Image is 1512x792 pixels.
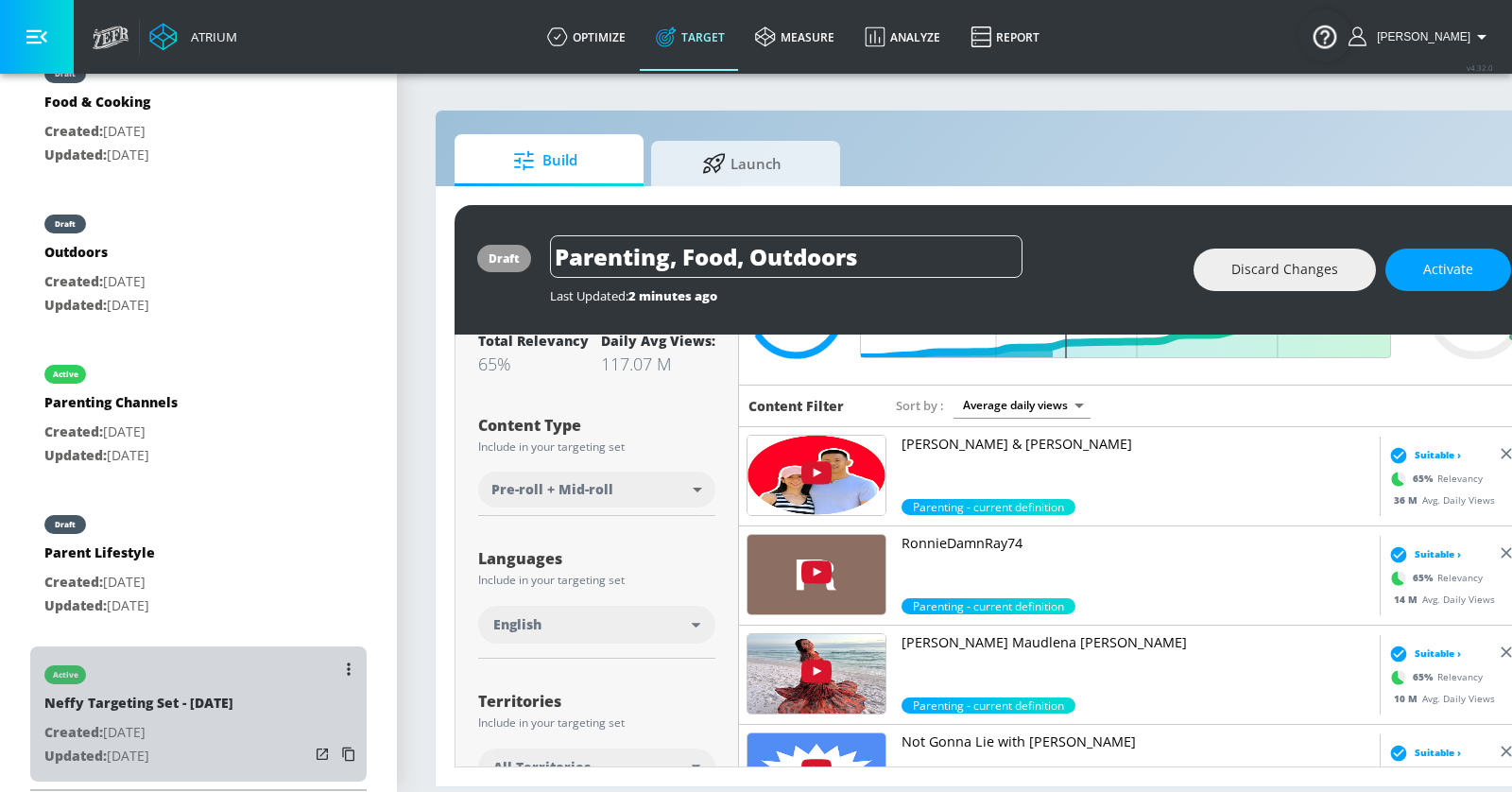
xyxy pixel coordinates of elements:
[44,243,149,270] div: Outdoors
[30,196,367,331] div: draftOutdoorsCreated:[DATE]Updated:[DATE]
[902,697,1075,714] div: 65.0%
[478,717,715,729] div: Include in your targeting set
[740,3,850,71] a: measure
[30,45,367,181] div: draftFood & CookingCreated:[DATE]Updated:[DATE]
[902,499,1075,515] span: Parenting - current definition
[30,646,367,782] div: activeNeffy Targeting Set - [DATE]Created:[DATE]Updated:[DATE]
[896,397,944,414] span: Sort by
[902,697,1075,714] span: Parenting - current definition
[1384,445,1461,464] div: Suitable ›
[491,480,613,499] span: Pre-roll + Mid-roll
[902,435,1372,454] p: [PERSON_NAME] & [PERSON_NAME]
[55,69,76,78] div: draft
[1384,644,1461,663] div: Suitable ›
[44,571,155,594] p: [DATE]
[478,353,589,375] div: 65%
[1467,62,1493,73] span: v 4.32.0
[30,496,367,631] div: draftParent LifestyleCreated:[DATE]Updated:[DATE]
[532,3,641,71] a: optimize
[670,141,814,186] span: Launch
[30,346,367,481] div: activeParenting ChannelsCreated:[DATE]Updated:[DATE]
[954,392,1091,418] div: Average daily views
[478,418,715,433] div: Content Type
[1384,743,1461,762] div: Suitable ›
[1384,544,1461,563] div: Suitable ›
[1384,592,1495,606] div: Avg. Daily Views
[1394,691,1422,704] span: 10 M
[1369,30,1470,43] span: login as: casey.cohen@zefr.com
[1349,26,1493,48] button: [PERSON_NAME]
[1194,249,1376,291] button: Discard Changes
[478,694,715,709] div: Territories
[44,122,103,140] span: Created:
[53,670,78,680] div: active
[902,633,1372,697] a: [PERSON_NAME] Maudlena [PERSON_NAME]
[628,287,717,304] span: 2 minutes ago
[955,3,1055,71] a: Report
[478,551,715,566] div: Languages
[44,747,107,765] span: Updated:
[44,272,103,290] span: Created:
[747,436,885,515] img: UURVtlcqayOmyuLIDrT3ng1w
[44,393,178,421] div: Parenting Channels
[1384,663,1483,691] div: Relevancy
[1413,571,1437,585] span: 65 %
[1385,249,1511,291] button: Activate
[44,93,150,120] div: Food & Cooking
[489,250,520,267] div: draft
[44,721,233,745] p: [DATE]
[902,534,1372,598] a: RonnieDamnRay74
[149,23,237,51] a: Atrium
[902,598,1075,614] span: Parenting - current definition
[871,262,1400,358] input: Final Threshold
[1415,448,1461,462] span: Suitable ›
[1415,547,1461,561] span: Suitable ›
[335,741,362,767] button: Copy Targeting Set Link
[601,332,715,350] div: Daily Avg Views:
[1298,9,1351,62] button: Open Resource Center
[902,633,1372,652] p: [PERSON_NAME] Maudlena [PERSON_NAME]
[902,598,1075,614] div: 65.0%
[44,421,178,444] p: [DATE]
[44,596,107,614] span: Updated:
[478,332,589,350] div: Total Relevancy
[44,296,107,314] span: Updated:
[53,370,78,379] div: active
[902,499,1075,515] div: 65.0%
[1415,746,1461,760] span: Suitable ›
[1413,472,1437,486] span: 65 %
[1384,464,1483,492] div: Relevancy
[1231,258,1338,282] span: Discard Changes
[44,446,107,464] span: Updated:
[478,606,715,644] div: English
[902,732,1372,751] p: Not Gonna Lie with [PERSON_NAME]
[850,3,955,71] a: Analyze
[44,543,155,571] div: Parent Lifestyle
[473,138,617,183] span: Build
[44,422,103,440] span: Created:
[902,534,1372,553] p: RonnieDamnRay74
[478,441,715,453] div: Include in your targeting set
[44,694,233,721] div: Neffy Targeting Set - [DATE]
[44,120,150,144] p: [DATE]
[44,573,103,591] span: Created:
[550,287,1175,304] div: Last Updated:
[747,634,885,714] img: UUO5WwQ5ZjLDwB6FS9uxmUVg
[1423,258,1473,282] span: Activate
[1413,670,1437,684] span: 65 %
[55,520,76,529] div: draft
[44,270,149,294] p: [DATE]
[55,219,76,229] div: draft
[601,353,715,375] div: 117.07 M
[478,749,715,786] div: All Territories
[44,745,233,768] p: [DATE]
[493,758,591,777] span: All Territories
[1394,492,1422,506] span: 36 M
[1415,646,1461,661] span: Suitable ›
[44,723,103,741] span: Created:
